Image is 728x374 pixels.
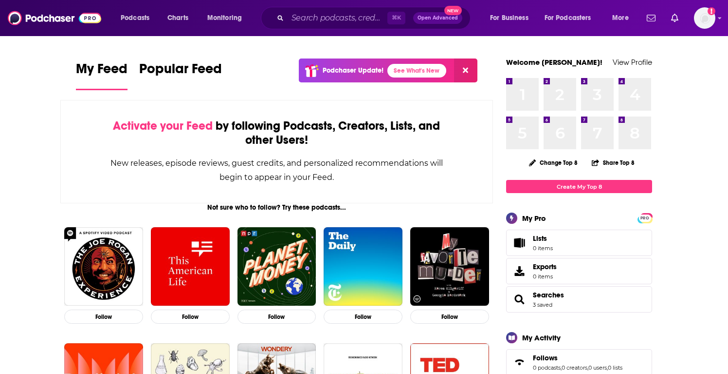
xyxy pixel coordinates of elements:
span: Lists [510,236,529,250]
a: Charts [161,10,194,26]
button: Follow [237,310,316,324]
img: Planet Money [237,227,316,306]
div: Not sure who to follow? Try these podcasts... [60,203,493,212]
a: Follows [533,354,622,362]
a: My Feed [76,60,127,90]
span: Lists [533,234,547,243]
a: Searches [510,293,529,306]
span: For Podcasters [545,11,591,25]
div: My Pro [522,214,546,223]
span: Exports [533,262,557,271]
span: Open Advanced [418,16,458,20]
a: Exports [506,258,652,284]
span: PRO [639,215,651,222]
p: Podchaser Update! [323,66,383,75]
span: Logged in as abrown7 [694,7,715,29]
a: 0 users [588,364,607,371]
a: Popular Feed [139,60,222,90]
img: User Profile [694,7,715,29]
span: , [587,364,588,371]
a: Follows [510,355,529,369]
input: Search podcasts, credits, & more... [288,10,387,26]
button: open menu [538,10,605,26]
button: Follow [324,310,402,324]
a: 0 creators [562,364,587,371]
a: Lists [506,230,652,256]
span: For Business [490,11,528,25]
span: 0 items [533,245,553,252]
span: Follows [533,354,558,362]
div: My Activity [522,333,561,342]
span: More [612,11,629,25]
a: 0 lists [608,364,622,371]
img: The Daily [324,227,402,306]
span: Charts [167,11,188,25]
span: Popular Feed [139,60,222,83]
div: New releases, episode reviews, guest credits, and personalized recommendations will begin to appe... [109,156,444,184]
svg: Add a profile image [708,7,715,15]
span: ⌘ K [387,12,405,24]
span: Activate your Feed [113,118,213,133]
button: open menu [114,10,162,26]
button: Share Top 8 [591,153,635,172]
a: 3 saved [533,301,552,308]
span: My Feed [76,60,127,83]
span: Podcasts [121,11,149,25]
a: Welcome [PERSON_NAME]! [506,58,602,67]
button: Open AdvancedNew [413,12,462,24]
a: Show notifications dropdown [643,10,659,26]
span: Lists [533,234,553,243]
button: Follow [151,310,230,324]
span: Exports [510,264,529,278]
span: , [607,364,608,371]
img: Podchaser - Follow, Share and Rate Podcasts [8,9,101,27]
button: Show profile menu [694,7,715,29]
a: Create My Top 8 [506,180,652,193]
a: Show notifications dropdown [667,10,682,26]
span: Monitoring [207,11,242,25]
span: , [561,364,562,371]
a: View Profile [613,58,652,67]
button: Follow [410,310,489,324]
img: The Joe Rogan Experience [64,227,143,306]
div: by following Podcasts, Creators, Lists, and other Users! [109,119,444,147]
span: 0 items [533,273,557,280]
button: Change Top 8 [523,157,583,169]
a: See What's New [387,64,446,78]
button: Follow [64,310,143,324]
a: Searches [533,291,564,299]
a: 0 podcasts [533,364,561,371]
img: This American Life [151,227,230,306]
a: PRO [639,214,651,221]
span: Searches [506,286,652,313]
span: New [444,6,462,15]
img: My Favorite Murder with Karen Kilgariff and Georgia Hardstark [410,227,489,306]
button: open menu [605,10,641,26]
div: Search podcasts, credits, & more... [270,7,480,29]
button: open menu [483,10,541,26]
button: open menu [200,10,255,26]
